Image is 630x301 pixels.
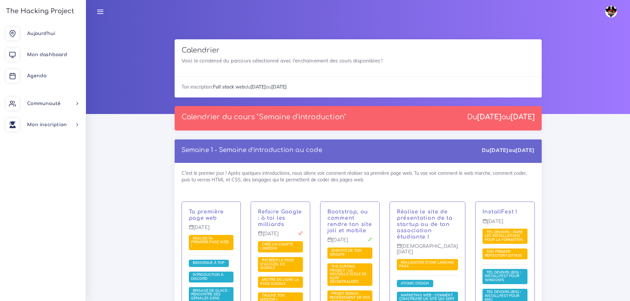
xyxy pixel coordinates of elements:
span: Agenda [27,73,46,78]
a: Réalise le site de présentation de ta startup ou de ton association étudiante ! [397,209,453,240]
a: Bienvenue à THP [191,261,227,265]
span: Aujourd'hui [27,31,55,36]
span: Nous allons te demander d'imaginer l'univers autour de ton groupe de travail. [327,247,372,259]
a: The Surfing Project : la nouvelle école de surf décentralisée [330,264,367,284]
span: Réalisation d'une landing page [399,260,454,269]
span: Introduction à Discord [191,272,224,281]
a: Refaire Google : à toi les milliards [258,209,302,227]
p: Et voilà ! Nous te donnerons les astuces marketing pour bien savoir vendre un concept ou une idée... [397,209,458,240]
div: Ton inscription: du au [175,76,542,97]
a: Ton premier repository GitHub [485,249,524,258]
span: Recréer la page d'accueil de Google [260,258,294,270]
a: Ta première page web [189,209,224,221]
i: Corrections cette journée là [368,237,372,242]
img: avatar [605,6,617,18]
p: [DATE] [258,231,303,242]
span: Mettre en ligne la page Google [260,277,299,286]
div: Du au [467,113,535,121]
span: Nous allons te donner des devoirs pour le weekend : faire en sorte que ton ordinateur soit prêt p... [483,229,527,244]
a: Bootstrap, ou comment rendre ton site joli et mobile [327,209,372,233]
span: Pour ce projet, nous allons te proposer d'utiliser ton nouveau terminal afin de faire marcher Git... [483,248,527,260]
p: Après avoir vu comment faire ses première pages, nous allons te montrer Bootstrap, un puissant fr... [327,209,372,234]
span: Pour cette session, nous allons utiliser Discord, un puissant outil de gestion de communauté. Nou... [189,272,234,283]
span: Salut à toi et bienvenue à The Hacking Project. Que tu sois avec nous pour 3 semaines, 12 semaine... [189,260,229,267]
a: Tes devoirs : faire les installations pour la formation [485,230,525,242]
p: [DATE] [189,225,234,235]
span: Dans ce projet, nous te demanderons de coder ta première page web. Ce sera l'occasion d'appliquer... [189,235,234,250]
strong: [DATE] [489,147,509,153]
a: Brisage de glace : rencontre des géniales gens [191,288,230,301]
p: Calendrier du cours "Semaine d'introduction" [182,113,346,121]
span: The Surfing Project : la nouvelle école de surf décentralisée [330,264,367,284]
a: Mettre en ligne la page Google [260,278,299,286]
span: Communauté [27,101,61,106]
span: Utilise tout ce que tu as vu jusqu'à présent pour faire profiter à la terre entière de ton super ... [258,277,303,288]
span: Tu vas devoir refaire la page d'accueil de The Surfing Project, une école de code décentralisée. ... [327,263,372,286]
a: Créé un compte LinkedIn [260,242,293,251]
strong: [DATE] [477,113,501,121]
p: Journée InstallFest - Git & Github [483,209,527,215]
a: Réalisation d'une landing page [399,260,454,269]
span: Tes devoirs (bis) : Installfest pour Windows [485,270,522,282]
a: Réalise ta première page web ! [191,236,229,248]
a: Introduction à Discord [191,273,224,281]
a: Atomic Design [399,281,431,285]
h3: The Hacking Project [4,8,74,15]
span: Identité de ton groupe [330,248,361,257]
strong: [DATE] [271,84,287,90]
a: InstallFest ! [483,209,518,215]
strong: [DATE] [515,147,534,153]
h3: Calendrier [182,46,535,55]
strong: [DATE] [250,84,266,90]
span: Ton premier repository GitHub [485,249,524,258]
a: Semaine 1 - Semaine d'introduction au code [182,147,322,153]
span: L'intitulé du projet est simple, mais le projet sera plus dur qu'il n'y parait. [258,257,303,272]
a: Identité de ton groupe [330,248,361,257]
span: Brisage de glace : rencontre des géniales gens [191,288,230,300]
span: Dans ce projet, tu vas mettre en place un compte LinkedIn et le préparer pour ta future vie. [258,241,303,252]
a: Tes devoirs (bis) : Installfest pour Windows [485,270,522,282]
span: Mon dashboard [27,52,67,57]
p: [DATE] [483,219,527,229]
p: [DEMOGRAPHIC_DATA][DATE] [397,244,458,260]
span: Le projet de toute une semaine ! Tu vas réaliser la page de présentation d'une organisation de to... [397,259,458,270]
a: Recréer la page d'accueil de Google [260,258,294,270]
i: Projet à rendre ce jour-là [298,231,303,236]
span: Bienvenue à THP [191,260,227,265]
span: Nous allons te montrer comment mettre en place WSL 2 sur ton ordinateur Windows 10. Ne le fait pa... [483,269,527,284]
p: [DATE] [327,237,372,248]
span: Mon inscription [27,122,67,127]
p: C'est le premier jour ! Après quelques introductions, nous allons voir comment réaliser sa premiè... [189,209,234,221]
p: C'est l'heure de ton premier véritable projet ! Tu vas recréer la très célèbre page d'accueil de ... [258,209,303,227]
strong: Full stack web [213,84,245,90]
strong: [DATE] [511,113,535,121]
div: Du au [482,146,534,154]
span: Tu vas voir comment penser composants quand tu fais des pages web. [397,280,433,287]
p: Voici le condensé du parcours sélectionné avec l'enchainement des cours disponibles ! [182,57,535,65]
